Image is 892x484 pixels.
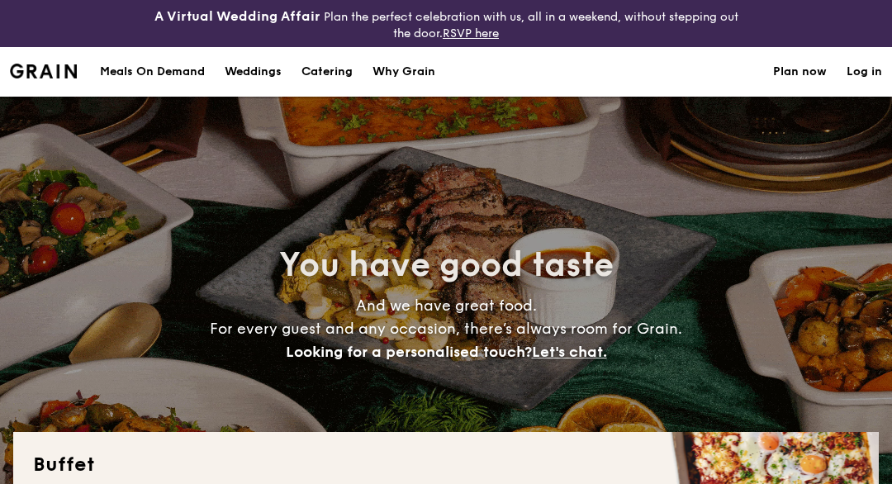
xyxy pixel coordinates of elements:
[10,64,77,78] img: Grain
[215,47,292,97] a: Weddings
[154,7,320,26] h4: A Virtual Wedding Affair
[225,47,282,97] div: Weddings
[847,47,882,97] a: Log in
[33,452,859,478] h2: Buffet
[301,47,353,97] h1: Catering
[363,47,445,97] a: Why Grain
[100,47,205,97] div: Meals On Demand
[372,47,435,97] div: Why Grain
[149,7,743,40] div: Plan the perfect celebration with us, all in a weekend, without stepping out the door.
[773,47,827,97] a: Plan now
[532,343,607,361] span: Let's chat.
[443,26,499,40] a: RSVP here
[292,47,363,97] a: Catering
[90,47,215,97] a: Meals On Demand
[10,64,77,78] a: Logotype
